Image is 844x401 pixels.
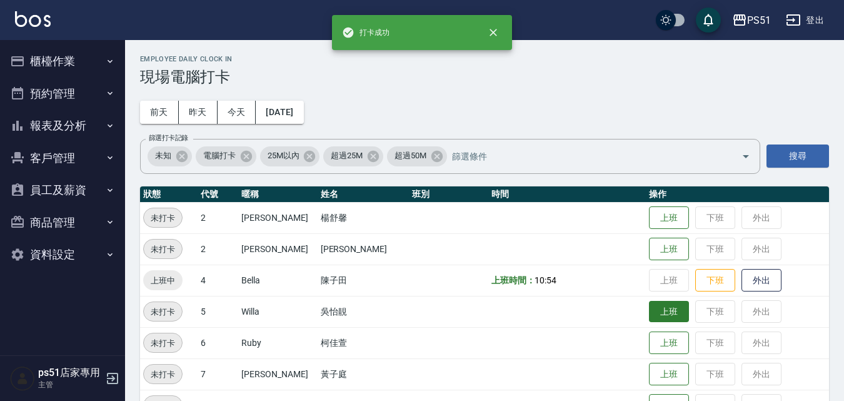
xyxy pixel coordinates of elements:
span: 未打卡 [144,305,182,318]
span: 未打卡 [144,368,182,381]
button: 前天 [140,101,179,124]
span: 10:54 [535,275,556,285]
p: 主管 [38,379,102,390]
button: [DATE] [256,101,303,124]
button: 預約管理 [5,78,120,110]
td: [PERSON_NAME] [238,202,317,233]
th: 班別 [409,186,488,203]
img: Person [10,366,35,391]
td: 4 [198,265,238,296]
button: 下班 [695,269,735,292]
td: Bella [238,265,317,296]
input: 篩選條件 [449,145,720,167]
td: [PERSON_NAME] [238,233,317,265]
span: 電腦打卡 [196,150,243,162]
button: 搜尋 [766,145,829,168]
button: 櫃檯作業 [5,45,120,78]
td: 2 [198,202,238,233]
button: 報表及分析 [5,109,120,142]
td: 柯佳萱 [318,327,409,358]
div: 未知 [148,146,192,166]
button: 上班 [649,363,689,386]
div: PS51 [747,13,771,28]
div: 電腦打卡 [196,146,256,166]
span: 上班中 [143,274,183,287]
button: 登出 [781,9,829,32]
div: 25M以內 [260,146,320,166]
button: 今天 [218,101,256,124]
button: 商品管理 [5,206,120,239]
h2: Employee Daily Clock In [140,55,829,63]
button: PS51 [727,8,776,33]
button: 上班 [649,301,689,323]
span: 未打卡 [144,211,182,225]
td: 黃子庭 [318,358,409,390]
label: 篩選打卡記錄 [149,133,188,143]
th: 狀態 [140,186,198,203]
th: 代號 [198,186,238,203]
td: [PERSON_NAME] [238,358,317,390]
th: 姓名 [318,186,409,203]
th: 時間 [488,186,646,203]
td: Willa [238,296,317,327]
td: 陳子田 [318,265,409,296]
td: 楊舒馨 [318,202,409,233]
th: 暱稱 [238,186,317,203]
td: 7 [198,358,238,390]
div: 超過50M [387,146,447,166]
button: 昨天 [179,101,218,124]
span: 打卡成功 [342,26,389,39]
button: 資料設定 [5,238,120,271]
td: 2 [198,233,238,265]
button: 上班 [649,332,689,355]
span: 超過50M [387,150,434,162]
button: 外出 [741,269,781,292]
h3: 現場電腦打卡 [140,68,829,86]
button: 上班 [649,238,689,261]
img: Logo [15,11,51,27]
td: 吳怡靚 [318,296,409,327]
td: [PERSON_NAME] [318,233,409,265]
td: 5 [198,296,238,327]
button: close [480,19,507,46]
button: 員工及薪資 [5,174,120,206]
span: 未打卡 [144,243,182,256]
td: Ruby [238,327,317,358]
span: 超過25M [323,150,370,162]
b: 上班時間： [491,275,535,285]
button: Open [736,146,756,166]
span: 未知 [148,150,179,162]
h5: ps51店家專用 [38,367,102,379]
td: 6 [198,327,238,358]
span: 25M以內 [260,150,307,162]
div: 超過25M [323,146,383,166]
th: 操作 [646,186,829,203]
button: 客戶管理 [5,142,120,175]
button: 上班 [649,206,689,230]
button: save [696,8,721,33]
span: 未打卡 [144,337,182,350]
